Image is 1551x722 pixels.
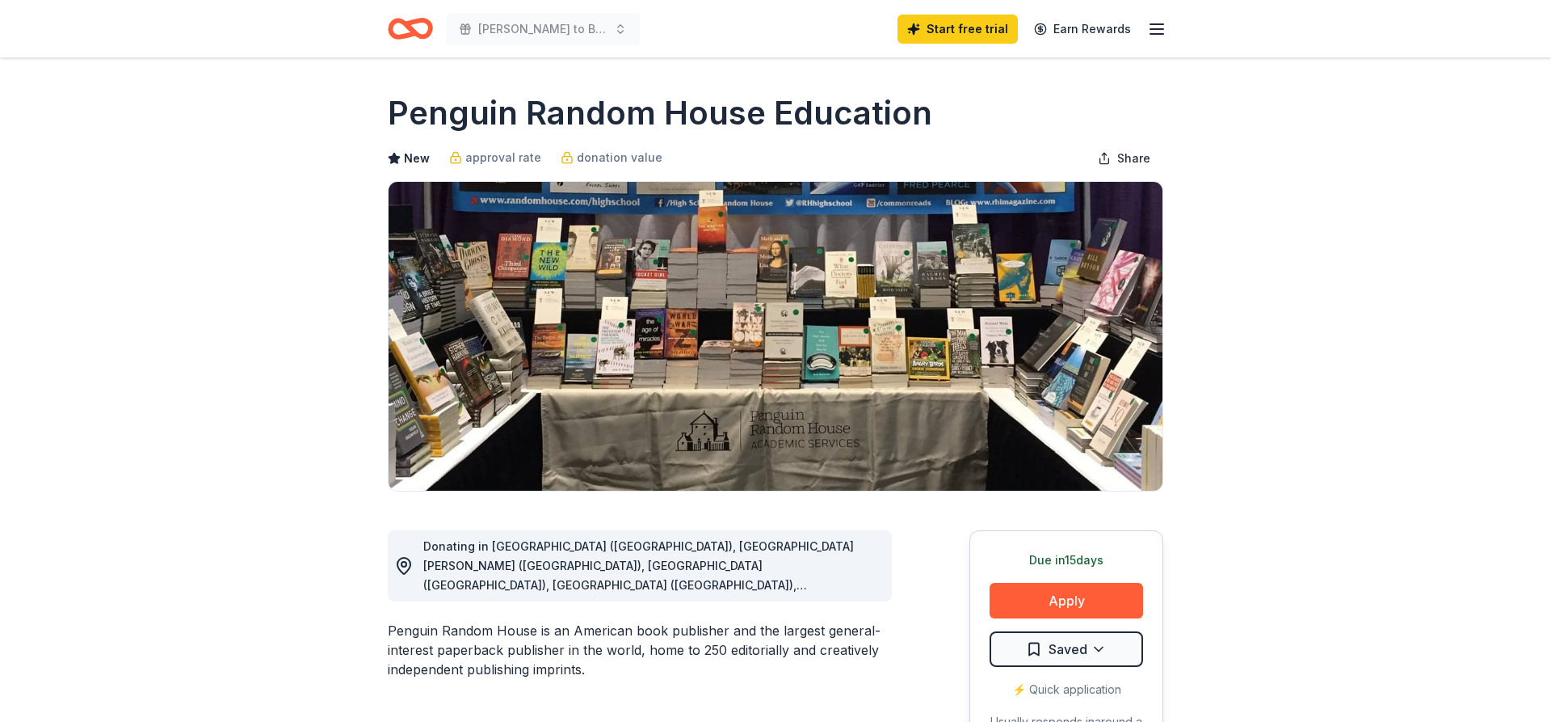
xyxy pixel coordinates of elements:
[449,148,541,167] a: approval rate
[897,15,1018,44] a: Start free trial
[1085,142,1163,175] button: Share
[1117,149,1150,168] span: Share
[388,10,433,48] a: Home
[389,182,1162,491] img: Image for Penguin Random House Education
[465,148,541,167] span: approval rate
[577,148,662,167] span: donation value
[446,13,640,45] button: [PERSON_NAME] to Benefit Chief [PERSON_NAME]
[561,148,662,167] a: donation value
[990,680,1143,699] div: ⚡️ Quick application
[990,583,1143,619] button: Apply
[990,631,1143,667] button: Saved
[478,19,607,39] span: [PERSON_NAME] to Benefit Chief [PERSON_NAME]
[990,551,1143,570] div: Due in 15 days
[1049,639,1087,660] span: Saved
[423,539,857,631] span: Donating in [GEOGRAPHIC_DATA] ([GEOGRAPHIC_DATA]), [GEOGRAPHIC_DATA][PERSON_NAME] ([GEOGRAPHIC_DA...
[388,91,932,136] h1: Penguin Random House Education
[404,149,430,168] span: New
[1024,15,1141,44] a: Earn Rewards
[388,621,892,679] div: Penguin Random House is an American book publisher and the largest general-interest paperback pub...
